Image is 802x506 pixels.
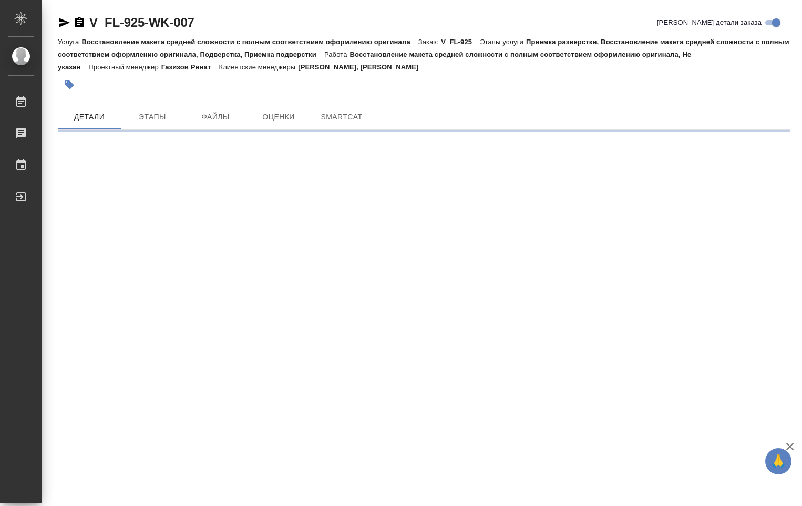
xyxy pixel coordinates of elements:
p: Работа [324,50,350,58]
button: 🙏 [765,448,791,474]
button: Скопировать ссылку [73,16,86,29]
p: Этапы услуги [480,38,526,46]
p: Газизов Ринат [161,63,219,71]
p: Проектный менеджер [88,63,161,71]
span: Оценки [253,110,304,124]
p: [PERSON_NAME], [PERSON_NAME] [298,63,426,71]
span: Детали [64,110,115,124]
p: V_FL-925 [441,38,480,46]
span: Файлы [190,110,241,124]
span: [PERSON_NAME] детали заказа [657,17,762,28]
p: Заказ: [418,38,441,46]
p: Клиентские менеджеры [219,63,298,71]
span: Этапы [127,110,178,124]
a: V_FL-925-WK-007 [89,15,194,29]
p: Восстановление макета средней сложности с полным соответствием оформлению оригинала [81,38,418,46]
button: Скопировать ссылку для ЯМессенджера [58,16,70,29]
p: Услуга [58,38,81,46]
p: Восстановление макета средней сложности с полным соответствием оформлению оригинала, Не указан [58,50,691,71]
button: Добавить тэг [58,73,81,96]
span: 🙏 [769,450,787,472]
span: SmartCat [316,110,367,124]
